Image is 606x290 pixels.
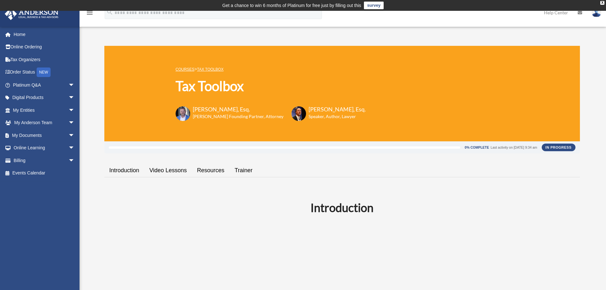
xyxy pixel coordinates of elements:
[3,8,60,20] img: Anderson Advisors Platinum Portal
[68,142,81,155] span: arrow_drop_down
[37,67,51,77] div: NEW
[4,28,84,41] a: Home
[491,146,537,149] div: Last activity on [DATE] 9:34 am
[68,104,81,117] span: arrow_drop_down
[68,79,81,92] span: arrow_drop_down
[106,9,113,16] i: search
[4,142,84,154] a: Online Learningarrow_drop_down
[592,8,601,17] img: User Pic
[465,146,489,149] div: 0% Complete
[364,2,384,9] a: survey
[86,11,94,17] a: menu
[4,41,84,53] a: Online Ordering
[176,77,366,95] h1: Tax Toolbox
[197,67,223,72] a: Tax Toolbox
[86,9,94,17] i: menu
[542,144,575,151] div: In Progress
[4,66,84,79] a: Order StatusNEW
[68,91,81,104] span: arrow_drop_down
[229,161,257,180] a: Trainer
[68,117,81,130] span: arrow_drop_down
[309,105,366,113] h3: [PERSON_NAME], Esq.
[176,106,190,121] img: Toby-circle-head.png
[4,104,84,117] a: My Entitiesarrow_drop_down
[104,161,144,180] a: Introduction
[4,129,84,142] a: My Documentsarrow_drop_down
[291,106,306,121] img: Scott-Estill-Headshot.png
[68,129,81,142] span: arrow_drop_down
[4,91,84,104] a: Digital Productsarrow_drop_down
[4,53,84,66] a: Tax Organizers
[193,105,283,113] h3: [PERSON_NAME], Esq.
[193,113,283,120] h6: [PERSON_NAME] Founding Partner, Attorney
[176,67,194,72] a: COURSES
[309,113,358,120] h6: Speaker, Author, Lawyer
[108,200,576,216] h2: Introduction
[68,154,81,167] span: arrow_drop_down
[4,154,84,167] a: Billingarrow_drop_down
[4,79,84,91] a: Platinum Q&Aarrow_drop_down
[176,65,366,73] p: >
[600,1,604,5] div: close
[144,161,192,180] a: Video Lessons
[4,167,84,180] a: Events Calendar
[4,117,84,129] a: My Anderson Teamarrow_drop_down
[222,2,361,9] div: Get a chance to win 6 months of Platinum for free just by filling out this
[192,161,229,180] a: Resources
